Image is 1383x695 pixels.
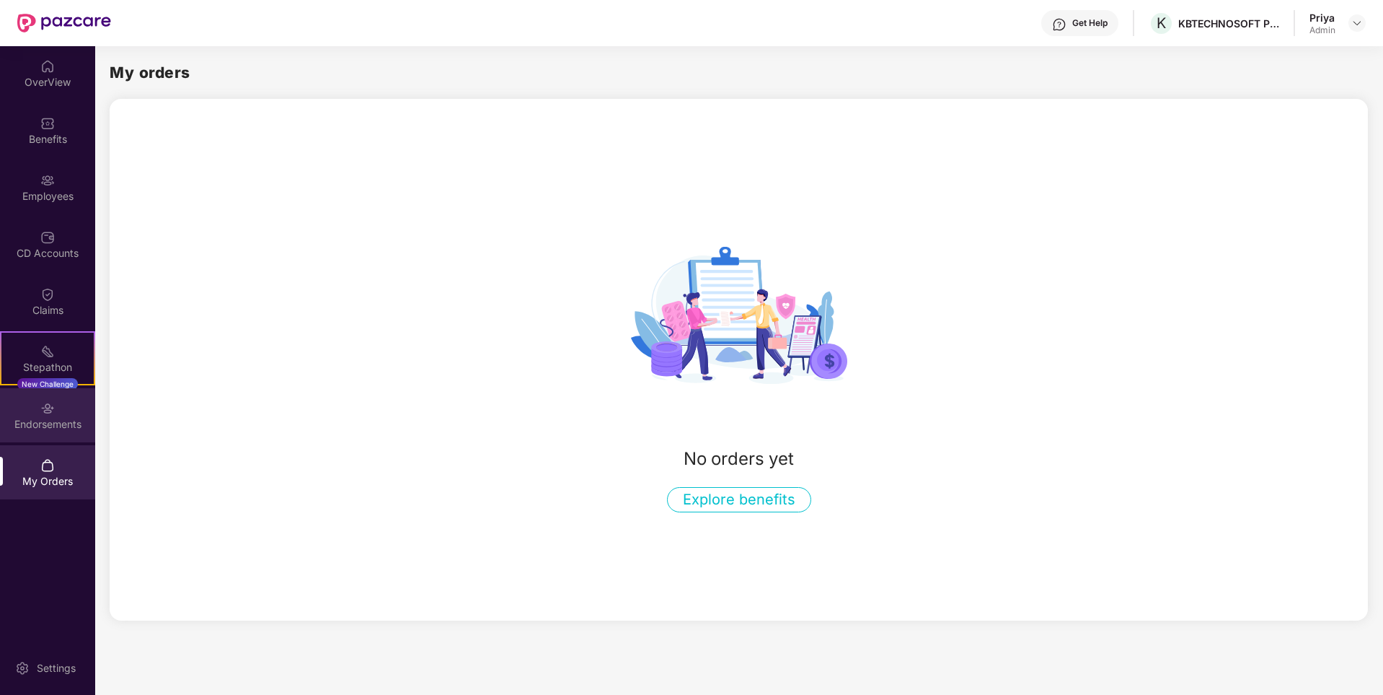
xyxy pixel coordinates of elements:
img: svg+xml;base64,PHN2ZyBpZD0iSGVscC0zMngzMiIgeG1sbnM9Imh0dHA6Ly93d3cudzMub3JnLzIwMDAvc3ZnIiB3aWR0aD... [1052,17,1066,32]
div: Priya [1309,11,1335,25]
img: svg+xml;base64,PHN2ZyBpZD0iRW5kb3JzZW1lbnRzIiB4bWxucz0iaHR0cDovL3d3dy53My5vcmcvMjAwMC9zdmciIHdpZH... [40,401,55,416]
div: KBTECHNOSOFT PRIVATE LIMITED [1178,17,1279,30]
button: Explore benefits [667,487,811,512]
div: Admin [1309,25,1335,36]
img: svg+xml;base64,PHN2ZyBpZD0iTXlfb3JkZXJzX3BsYWNlaG9sZGVyIiB4bWxucz0iaHR0cDovL3d3dy53My5vcmcvMjAwMC... [631,207,847,424]
img: svg+xml;base64,PHN2ZyBpZD0iQmVuZWZpdHMiIHhtbG5zPSJodHRwOi8vd3d3LnczLm9yZy8yMDAwL3N2ZyIgd2lkdGg9Ij... [40,116,55,131]
div: Get Help [1072,17,1108,29]
div: No orders yet [684,445,794,473]
img: New Pazcare Logo [17,14,111,32]
img: svg+xml;base64,PHN2ZyBpZD0iRW1wbG95ZWVzIiB4bWxucz0iaHR0cDovL3d3dy53My5vcmcvMjAwMC9zdmciIHdpZHRoPS... [40,173,55,188]
div: New Challenge [17,378,78,390]
img: svg+xml;base64,PHN2ZyB4bWxucz0iaHR0cDovL3d3dy53My5vcmcvMjAwMC9zdmciIHdpZHRoPSIyMSIgaGVpZ2h0PSIyMC... [40,344,55,359]
img: svg+xml;base64,PHN2ZyBpZD0iSG9tZSIgeG1sbnM9Imh0dHA6Ly93d3cudzMub3JnLzIwMDAvc3ZnIiB3aWR0aD0iMjAiIG... [40,59,55,74]
div: Stepathon [1,360,94,375]
div: Settings [32,661,80,676]
img: svg+xml;base64,PHN2ZyBpZD0iTXlfT3JkZXJzIiBkYXRhLW5hbWU9Ik15IE9yZGVycyIgeG1sbnM9Imh0dHA6Ly93d3cudz... [40,458,55,473]
h2: My orders [110,61,190,84]
img: svg+xml;base64,PHN2ZyBpZD0iQ2xhaW0iIHhtbG5zPSJodHRwOi8vd3d3LnczLm9yZy8yMDAwL3N2ZyIgd2lkdGg9IjIwIi... [40,287,55,302]
img: svg+xml;base64,PHN2ZyBpZD0iRHJvcGRvd24tMzJ4MzIiIHhtbG5zPSJodHRwOi8vd3d3LnczLm9yZy8yMDAwL3N2ZyIgd2... [1351,17,1363,29]
img: svg+xml;base64,PHN2ZyBpZD0iQ0RfQWNjb3VudHMiIGRhdGEtbmFtZT0iQ0QgQWNjb3VudHMiIHhtbG5zPSJodHRwOi8vd3... [40,230,55,245]
span: K [1157,14,1166,32]
img: svg+xml;base64,PHN2ZyBpZD0iU2V0dGluZy0yMHgyMCIgeG1sbnM9Imh0dHA6Ly93d3cudzMub3JnLzIwMDAvc3ZnIiB3aW... [15,661,30,676]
